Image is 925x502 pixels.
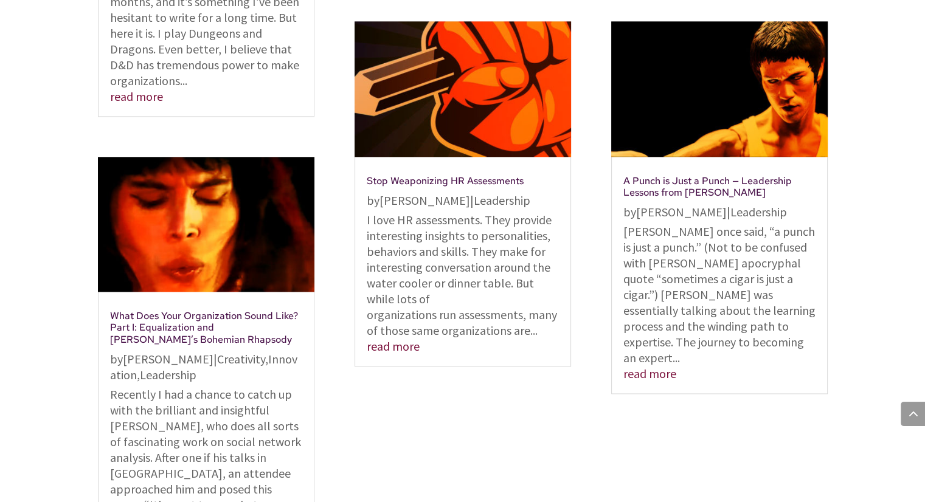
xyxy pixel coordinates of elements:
p: by | , , [110,351,302,383]
a: [PERSON_NAME] [636,204,727,219]
a: [PERSON_NAME] [379,193,470,208]
img: A Punch is Just a Punch — Leadership Lessons from Bruce Lee [611,21,828,157]
a: Innovation [110,351,297,382]
a: Leadership [730,204,787,219]
p: by | [367,193,559,208]
a: Leadership [140,367,196,382]
p: by | [623,204,816,220]
a: What Does Your Organization Sound Like? Part I: Equalization and [PERSON_NAME]’s Bohemian Rhapsody [110,309,298,345]
img: Stop Weaponizing HR Assessments [355,21,571,157]
a: [PERSON_NAME] [123,351,213,366]
a: Creativity [217,351,265,366]
a: read more [623,366,676,381]
a: read more [367,339,420,354]
p: I love HR assessments. They provide interesting insights to personalities, behaviors and skills. ... [367,212,559,339]
a: Stop Weaponizing HR Assessments [367,174,524,187]
a: read more [110,89,163,104]
a: A Punch is Just a Punch — Leadership Lessons from [PERSON_NAME] [623,174,792,199]
a: Leadership [474,193,530,208]
p: [PERSON_NAME] once said, “a punch is just a punch.” (Not to be confused with [PERSON_NAME] apocry... [623,224,816,366]
img: What Does Your Organization Sound Like? Part I: Equalization and Queen’s Bohemian Rhapsody [98,157,314,292]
